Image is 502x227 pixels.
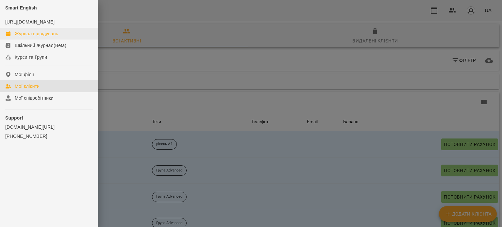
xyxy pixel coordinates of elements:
[15,54,47,60] div: Курси та Групи
[15,30,58,37] div: Журнал відвідувань
[15,95,54,101] div: Мої співробітники
[5,133,92,139] a: [PHONE_NUMBER]
[5,5,37,10] span: Smart English
[5,124,92,130] a: [DOMAIN_NAME][URL]
[5,19,55,24] a: [URL][DOMAIN_NAME]
[15,83,40,89] div: Мої клієнти
[15,71,34,78] div: Мої філії
[15,42,66,49] div: Шкільний Журнал(Beta)
[5,115,92,121] p: Support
